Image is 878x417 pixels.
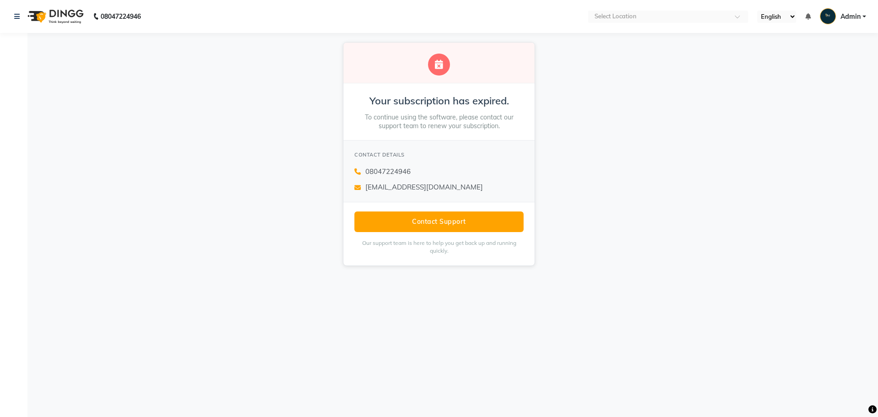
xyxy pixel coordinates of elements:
span: [EMAIL_ADDRESS][DOMAIN_NAME] [365,182,483,193]
button: Contact Support [354,211,524,232]
p: Our support team is here to help you get back up and running quickly. [354,239,524,255]
span: CONTACT DETAILS [354,152,405,158]
p: To continue using the software, please contact our support team to renew your subscription. [354,113,524,131]
img: logo [23,4,86,29]
b: 08047224946 [101,4,141,29]
img: Admin [820,8,836,24]
div: Select Location [594,12,637,21]
span: Admin [841,12,861,22]
span: 08047224946 [365,167,411,177]
h2: Your subscription has expired. [354,94,524,108]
